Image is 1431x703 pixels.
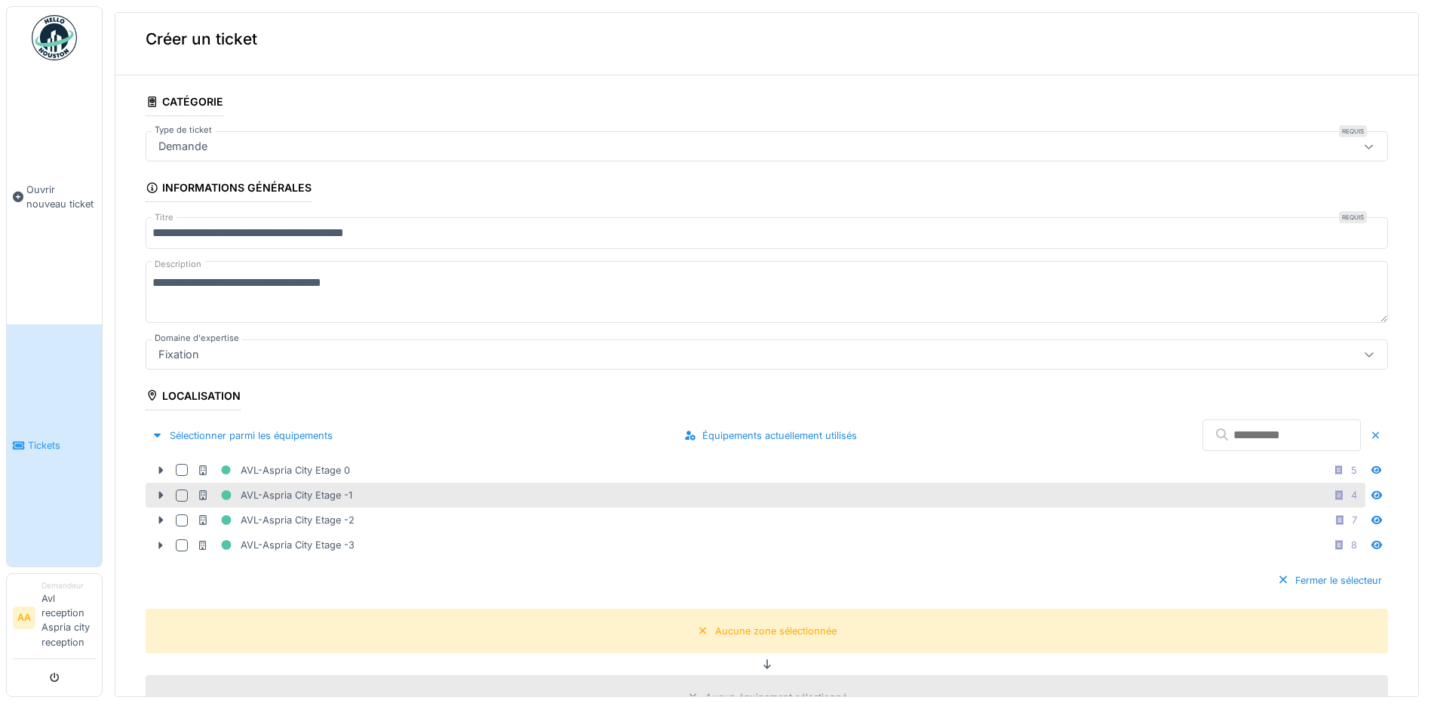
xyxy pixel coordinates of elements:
[197,486,352,505] div: AVL-Aspria City Etage -1
[28,438,96,453] span: Tickets
[146,177,312,202] div: Informations générales
[197,536,355,554] div: AVL-Aspria City Etage -3
[152,138,213,155] div: Demande
[1339,125,1367,137] div: Requis
[1339,211,1367,223] div: Requis
[146,425,339,446] div: Sélectionner parmi les équipements
[32,15,77,60] img: Badge_color-CXgf-gQk.svg
[1351,538,1357,552] div: 8
[13,580,96,659] a: AA DemandeurAvl reception Aspria city reception
[13,606,35,629] li: AA
[152,124,215,137] label: Type de ticket
[7,69,102,324] a: Ouvrir nouveau ticket
[26,183,96,211] span: Ouvrir nouveau ticket
[152,255,204,274] label: Description
[115,3,1418,75] div: Créer un ticket
[152,211,177,224] label: Titre
[678,425,863,446] div: Équipements actuellement utilisés
[7,324,102,566] a: Tickets
[197,511,355,530] div: AVL-Aspria City Etage -2
[1351,463,1357,477] div: 5
[152,346,205,363] div: Fixation
[146,91,223,116] div: Catégorie
[152,332,242,345] label: Domaine d'expertise
[1352,513,1357,527] div: 7
[197,461,350,480] div: AVL-Aspria City Etage 0
[1351,488,1357,502] div: 4
[1271,570,1388,591] div: Fermer le sélecteur
[146,385,241,410] div: Localisation
[41,580,96,655] li: Avl reception Aspria city reception
[41,580,96,591] div: Demandeur
[715,624,837,638] div: Aucune zone sélectionnée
